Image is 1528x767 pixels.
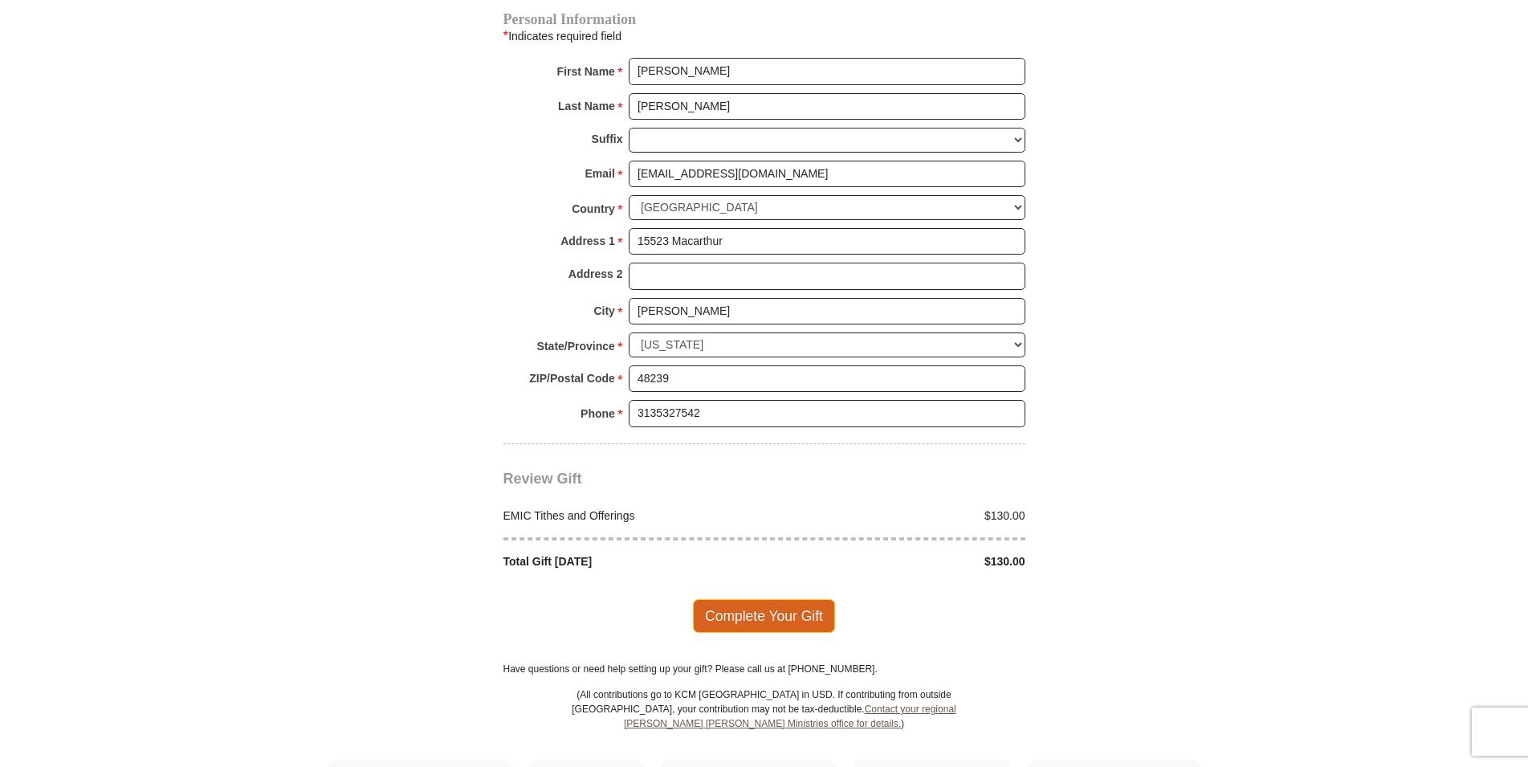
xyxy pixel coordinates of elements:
[593,300,614,322] strong: City
[560,230,615,252] strong: Address 1
[557,60,615,83] strong: First Name
[558,95,615,117] strong: Last Name
[764,553,1034,570] div: $130.00
[572,687,957,760] p: (All contributions go to KCM [GEOGRAPHIC_DATA] in USD. If contributing from outside [GEOGRAPHIC_D...
[693,599,835,633] span: Complete Your Gift
[529,367,615,390] strong: ZIP/Postal Code
[503,662,1025,676] p: Have questions or need help setting up your gift? Please call us at [PHONE_NUMBER].
[537,335,615,357] strong: State/Province
[495,508,764,524] div: EMIC Tithes and Offerings
[764,508,1034,524] div: $130.00
[624,704,956,729] a: Contact your regional [PERSON_NAME] [PERSON_NAME] Ministries office for details.
[568,263,623,285] strong: Address 2
[581,402,615,425] strong: Phone
[495,553,764,570] div: Total Gift [DATE]
[592,128,623,150] strong: Suffix
[503,26,1025,47] div: Indicates required field
[503,13,1025,26] h4: Personal Information
[585,162,615,185] strong: Email
[572,198,615,220] strong: Country
[503,471,582,487] span: Review Gift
